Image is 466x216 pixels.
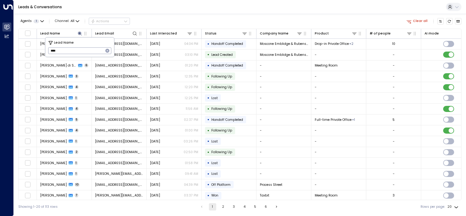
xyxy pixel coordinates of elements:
[184,150,198,154] p: 02:50 PM
[198,203,281,211] nav: pagination navigation
[392,41,395,46] div: 10
[211,85,232,89] span: Following Up
[207,148,210,156] div: •
[150,182,160,187] span: Sep 29, 2025
[75,128,79,132] span: 4
[211,117,243,122] span: Handoff Completed
[393,74,395,79] div: -
[262,203,270,211] button: Go to page 6
[311,147,366,158] td: -
[184,41,198,46] p: 04:04 PM
[184,193,198,198] p: 03:37 PM
[25,52,30,58] span: Toggle select row
[95,52,143,57] span: maenpaa@mosconelaw.com
[54,40,74,45] span: Lead Name
[260,193,269,198] span: Taxbit
[40,161,67,165] span: Alexa Martin
[150,41,160,46] span: Yesterday
[211,128,232,133] span: Following Up
[150,161,160,165] span: Oct 06, 2025
[393,161,395,165] div: -
[25,95,30,101] span: Toggle select row
[256,71,311,82] td: -
[260,52,308,57] span: Moscone Emblidge & Rubens LLP
[91,19,109,23] div: Actions
[186,106,198,111] p: 11:56 AM
[150,117,160,122] span: Oct 08, 2025
[207,94,210,102] div: •
[185,85,198,89] p: 12:20 PM
[207,105,210,113] div: •
[40,193,67,198] span: Lisa Beaman
[95,139,143,144] span: acoleman@solielcom.com
[40,182,67,187] span: Madison Haun
[349,41,353,46] div: Meeting Room,On Demand Private Office
[184,139,198,144] p: 03:26 PM
[315,31,357,36] div: Product
[95,106,143,111] span: mmastrangelo@tecspal.com
[209,203,216,211] button: page 1
[207,159,210,167] div: •
[25,117,30,123] span: Toggle select row
[89,18,130,25] div: Button group with a nested menu
[311,71,366,82] td: -
[18,4,62,9] a: Leads & Conversations
[393,171,395,176] div: -
[95,31,114,36] div: Lead Email
[220,203,227,211] button: Go to page 2
[95,117,143,122] span: alexa.martin0303@gmail.com
[260,182,282,187] span: Process Street
[256,82,311,93] td: -
[40,139,67,144] span: Amaris Coleman
[40,63,77,68] span: Vittorio Maresca di Serracapriola
[207,62,210,70] div: •
[75,161,78,165] span: 1
[25,106,30,112] span: Toggle select row
[393,182,395,187] div: -
[25,193,30,198] span: Toggle select row
[393,128,395,133] div: -
[95,171,143,176] span: jamar.creech@diversifiedlaw.com
[260,31,289,36] div: Company Name
[184,182,198,187] p: 04:39 PM
[393,63,395,68] div: -
[315,63,338,68] span: Meeting Room
[25,128,30,133] span: Toggle select row
[89,18,130,25] button: Actions
[150,74,160,79] span: Yesterday
[185,161,198,165] p: 01:58 PM
[311,136,366,147] td: -
[252,203,259,211] button: Go to page 5
[150,96,160,100] span: Oct 10, 2025
[393,106,395,111] div: -
[25,41,30,47] span: Toggle select row
[211,63,243,68] span: Handoff Completed
[393,117,395,122] div: 5
[184,117,198,122] p: 02:37 PM
[241,203,248,211] button: Go to page 4
[311,179,366,190] td: -
[393,193,395,198] div: 3
[25,182,30,188] span: Toggle select row
[207,181,210,189] div: •
[25,149,30,155] span: Toggle select row
[75,172,78,176] span: 1
[315,193,338,198] span: Meeting Room
[40,31,83,36] div: Lead Name
[393,96,395,100] div: -
[75,118,79,122] span: 5
[40,41,67,46] span: Kelly Maenpaa
[393,150,395,154] div: -
[185,74,198,79] p: 12:35 PM
[150,171,160,176] span: Sep 30, 2025
[95,63,143,68] span: vittorio.serracapriola@gmail.com
[70,19,74,23] span: All
[207,116,210,124] div: •
[207,127,210,135] div: •
[211,41,243,46] span: Handoff Completed
[25,74,30,79] span: Toggle select row
[211,182,231,187] span: Off Platform
[211,74,232,79] span: Following Up
[256,169,311,179] td: -
[256,60,311,71] td: -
